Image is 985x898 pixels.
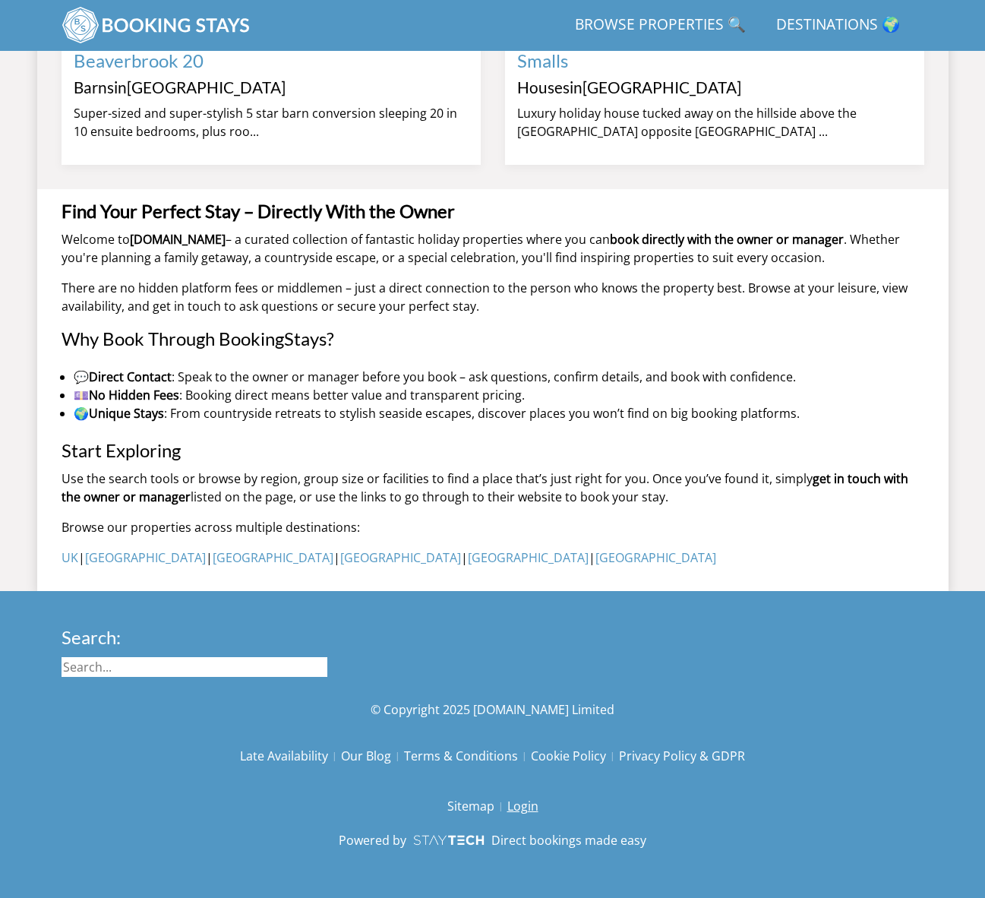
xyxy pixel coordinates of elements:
p: 🌍 : From countryside retreats to stylish seaside escapes, discover places you won’t find on big b... [74,404,924,422]
a: Sitemap [447,793,507,819]
strong: No Hidden Fees [89,387,179,403]
h4: in [517,79,912,96]
h3: Search: [62,628,327,647]
a: Powered byDirect bookings made easy [339,831,646,849]
strong: Unique Stays [89,405,164,422]
strong: Find Your Perfect Stay – Directly With the Owner [62,200,455,222]
a: [GEOGRAPHIC_DATA] [213,549,333,566]
a: Destinations 🌍 [770,8,906,43]
a: UK [62,549,78,566]
a: Cookie Policy [531,743,619,769]
a: [GEOGRAPHIC_DATA] [468,549,589,566]
p: 💷 : Booking direct means better value and transparent pricing. [74,386,924,404]
strong: get in touch with the owner or manager [62,470,908,505]
p: There are no hidden platform fees or middlemen – just a direct connection to the person who knows... [62,279,924,315]
strong: book directly with the owner or manager [610,231,844,248]
a: [GEOGRAPHIC_DATA] [595,549,716,566]
a: Smalls [517,49,568,71]
img: scrumpy.png [412,831,485,849]
h4: in [74,79,469,96]
a: Terms & Conditions [404,743,531,769]
p: Super-sized and super-stylish 5 star barn conversion sleeping 20 in 10 ensuite bedrooms, plus roo... [74,104,469,141]
p: © Copyright 2025 [DOMAIN_NAME] Limited [62,700,924,719]
p: | | | | | [62,549,924,567]
h3: Start Exploring [62,441,924,460]
p: Browse our properties across multiple destinations: [62,518,924,536]
p: Luxury holiday house tucked away on the hillside above the [GEOGRAPHIC_DATA] opposite [GEOGRAPHIC... [517,104,912,141]
a: Beaverbrook 20 [74,49,204,71]
a: [GEOGRAPHIC_DATA] [127,77,286,96]
a: Privacy Policy & GDPR [619,743,745,769]
p: 💬 : Speak to the owner or manager before you book – ask questions, confirm details, and book with... [74,368,924,386]
a: Our Blog [341,743,404,769]
a: [GEOGRAPHIC_DATA] [85,549,206,566]
h3: Why Book Through BookingStays? [62,329,924,349]
img: BookingStays [62,6,251,44]
a: Houses [517,77,570,96]
input: Search... [62,657,327,677]
a: Late Availability [240,743,341,769]
a: [GEOGRAPHIC_DATA] [340,549,461,566]
a: Barns [74,77,114,96]
p: Welcome to – a curated collection of fantastic holiday properties where you can . Whether you're ... [62,230,924,267]
a: Login [507,793,538,819]
p: Use the search tools or browse by region, group size or facilities to find a place that’s just ri... [62,470,924,506]
strong: Direct Contact [89,368,172,385]
strong: [DOMAIN_NAME] [130,231,226,248]
a: Browse Properties 🔍 [569,8,752,43]
a: [GEOGRAPHIC_DATA] [582,77,741,96]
